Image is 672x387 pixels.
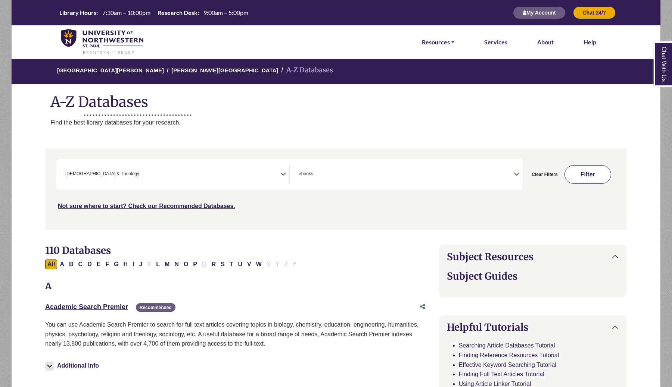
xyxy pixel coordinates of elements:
[513,9,566,16] a: My Account
[65,170,139,177] span: [DEMOGRAPHIC_DATA] & Theology
[236,259,245,269] button: Filter Results U
[191,259,199,269] button: Filter Results P
[45,281,430,292] h3: A
[573,9,616,16] a: Chat 24/7
[56,9,251,17] a: Hours Today
[67,259,76,269] button: Filter Results B
[45,148,627,229] nav: Search filters
[296,170,313,177] li: ebooks
[299,170,313,177] span: ebooks
[155,9,199,16] th: Research Desk:
[12,88,660,110] h1: A-Z Databases
[315,172,318,178] textarea: Search
[57,66,164,73] a: [GEOGRAPHIC_DATA][PERSON_NAME]
[94,259,103,269] button: Filter Results E
[154,259,162,269] button: Filter Results L
[137,259,145,269] button: Filter Results J
[171,66,278,73] a: [PERSON_NAME][GEOGRAPHIC_DATA]
[50,118,660,128] p: Find the best library databases for your research.
[141,172,144,178] textarea: Search
[254,259,264,269] button: Filter Results W
[564,165,612,184] button: Submit for Search Results
[459,362,556,368] a: Effective Keyword Searching Tutorial
[130,259,136,269] button: Filter Results I
[218,259,227,269] button: Filter Results S
[439,245,626,268] button: Subject Resources
[227,259,236,269] button: Filter Results T
[278,65,333,76] li: A-Z Databases
[422,37,454,47] a: Resources
[513,6,566,19] button: My Account
[112,259,121,269] button: Filter Results G
[45,320,430,349] p: You can use Academic Search Premier to search for full text articles covering topics in biology, ...
[459,342,555,349] a: Searching Article Databases Tutorial
[484,37,507,47] a: Services
[58,203,235,209] a: Not sure where to start? Check our Recommended Databases.
[45,303,128,311] a: Academic Search Premier
[459,381,531,387] a: Using Article Linker Tutorial
[11,58,660,84] nav: breadcrumb
[459,371,544,377] a: Finding Full Text Articles Tutorial
[102,9,150,16] span: 7:30am – 10:00pm
[57,259,66,269] button: Filter Results A
[584,37,596,47] a: Help
[181,259,190,269] button: Filter Results O
[209,259,218,269] button: Filter Results R
[136,303,175,312] span: Recommended
[103,259,111,269] button: Filter Results F
[56,9,98,16] th: Library Hours:
[203,9,248,16] span: 9:00am – 5:00pm
[172,259,181,269] button: Filter Results N
[415,300,430,314] button: Share this database
[245,259,253,269] button: Filter Results V
[56,9,251,16] table: Hours Today
[61,29,143,55] img: library_home
[447,270,619,282] h2: Subject Guides
[45,261,299,267] div: Alpha-list to filter by first letter of database name
[537,37,554,47] a: About
[45,244,111,257] span: 110 Databases
[45,259,57,269] button: All
[459,352,559,358] a: Finding Reference Resources Tutorial
[439,315,626,339] button: Helpful Tutorials
[573,6,616,19] button: Chat 24/7
[85,259,94,269] button: Filter Results D
[121,259,130,269] button: Filter Results H
[62,170,139,177] li: Bible & Theology
[162,259,172,269] button: Filter Results M
[527,165,562,184] button: Clear Filters
[45,361,101,371] button: Additional Info
[76,259,85,269] button: Filter Results C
